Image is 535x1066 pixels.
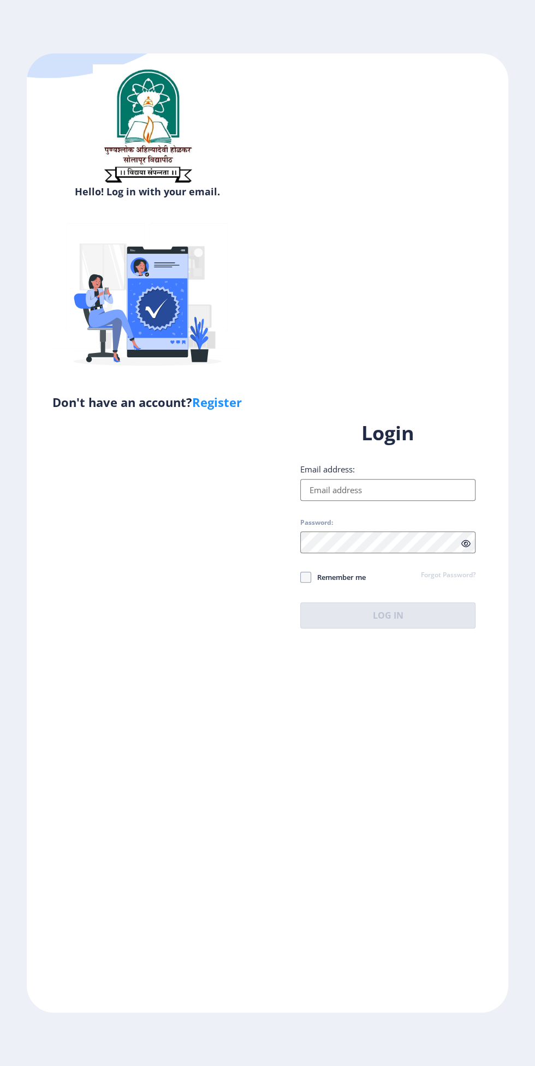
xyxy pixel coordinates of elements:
[300,602,475,628] button: Log In
[52,202,243,393] img: Verified-rafiki.svg
[311,571,366,584] span: Remember me
[300,464,355,475] label: Email address:
[300,479,475,501] input: Email address
[93,64,202,188] img: sulogo.png
[421,571,475,580] a: Forgot Password?
[300,420,475,446] h1: Login
[300,518,333,527] label: Password:
[192,394,242,410] a: Register
[35,393,259,411] h5: Don't have an account?
[35,185,259,198] h6: Hello! Log in with your email.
